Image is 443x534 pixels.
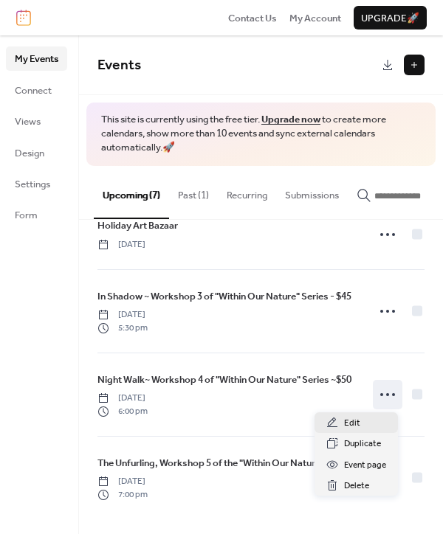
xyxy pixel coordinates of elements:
[97,456,353,471] span: The Unfurling, Workshop 5 of the "Within Our Nature" Series
[354,6,427,30] button: Upgrade🚀
[97,218,178,234] a: Holiday Art Bazaar
[6,78,67,102] a: Connect
[6,109,67,133] a: Views
[101,113,421,155] span: This site is currently using the free tier. to create more calendars, show more than 10 events an...
[289,10,341,25] a: My Account
[6,141,67,164] a: Design
[97,405,148,418] span: 6:00 pm
[97,288,351,305] a: In Shadow ~ Workshop 3 of "Within Our Nature" Series - $45
[344,416,360,431] span: Edit
[344,437,381,451] span: Duplicate
[15,83,52,98] span: Connect
[261,110,320,129] a: Upgrade now
[15,114,41,129] span: Views
[15,52,58,66] span: My Events
[15,146,44,161] span: Design
[289,11,341,26] span: My Account
[228,10,277,25] a: Contact Us
[97,392,148,405] span: [DATE]
[361,11,419,26] span: Upgrade 🚀
[97,475,148,488] span: [DATE]
[97,218,178,233] span: Holiday Art Bazaar
[218,166,276,218] button: Recurring
[97,52,141,79] span: Events
[228,11,277,26] span: Contact Us
[97,372,351,388] a: Night Walk~ Workshop 4 of "Within Our Nature" Series ~$50
[6,203,67,226] a: Form
[97,322,148,335] span: 5:30 pm
[276,166,348,218] button: Submissions
[16,10,31,26] img: logo
[6,172,67,195] a: Settings
[97,308,148,322] span: [DATE]
[94,166,169,219] button: Upcoming (7)
[97,372,351,387] span: Night Walk~ Workshop 4 of "Within Our Nature" Series ~$50
[169,166,218,218] button: Past (1)
[97,289,351,304] span: In Shadow ~ Workshop 3 of "Within Our Nature" Series - $45
[15,208,38,223] span: Form
[6,46,67,70] a: My Events
[344,458,386,473] span: Event page
[97,238,145,252] span: [DATE]
[15,177,50,192] span: Settings
[344,479,369,493] span: Delete
[97,488,148,502] span: 7:00 pm
[97,455,353,471] a: The Unfurling, Workshop 5 of the "Within Our Nature" Series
